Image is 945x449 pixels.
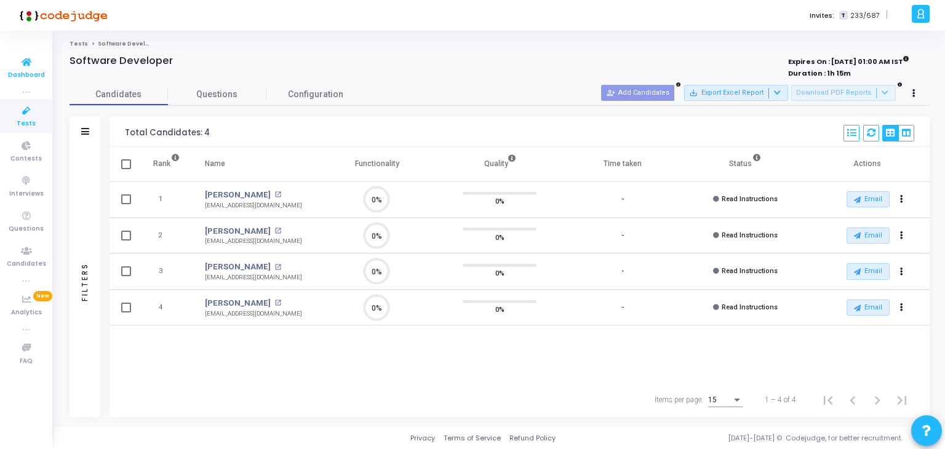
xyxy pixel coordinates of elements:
button: Email [847,191,890,207]
div: [EMAIL_ADDRESS][DOMAIN_NAME] [205,273,302,282]
span: Analytics [11,308,42,318]
div: View Options [882,125,914,141]
a: [PERSON_NAME] [205,297,271,309]
button: Export Excel Report [684,85,788,101]
button: Last page [890,387,914,412]
span: Questions [9,224,44,234]
div: - [621,266,624,277]
mat-icon: person_add_alt [606,89,615,97]
strong: Duration : 1h 15m [788,68,851,78]
span: Contests [10,154,42,164]
span: Read Instructions [722,267,778,275]
button: Email [847,228,890,244]
span: 233/687 [850,10,880,21]
button: Previous page [840,387,865,412]
span: 0% [495,267,504,279]
div: [EMAIL_ADDRESS][DOMAIN_NAME] [205,309,302,319]
span: Candidates [7,259,46,269]
button: Actions [893,263,911,280]
span: T [839,11,847,20]
span: | [886,9,888,22]
span: Software Developer [98,40,161,47]
div: Total Candidates: 4 [125,128,210,138]
th: Status [684,147,807,181]
div: - [621,303,624,313]
mat-icon: open_in_new [274,228,281,234]
td: 2 [140,218,193,254]
div: Name [205,157,225,170]
img: logo [15,3,108,28]
div: Time taken [604,157,642,170]
a: Tests [70,40,88,47]
td: 1 [140,181,193,218]
span: Questions [168,88,266,101]
mat-icon: save_alt [689,89,698,97]
mat-icon: open_in_new [274,191,281,198]
mat-select: Items per page: [708,396,743,405]
span: New [33,291,52,301]
span: 0% [495,195,504,207]
button: Email [847,263,890,279]
th: Quality [439,147,562,181]
span: Read Instructions [722,231,778,239]
a: Refund Policy [509,433,556,443]
mat-icon: open_in_new [274,264,281,271]
th: Actions [807,147,930,181]
button: First page [816,387,840,412]
a: Privacy [410,433,435,443]
button: Download PDF Reports [791,85,896,101]
button: Next page [865,387,890,412]
span: Read Instructions [722,195,778,203]
a: [PERSON_NAME] [205,225,271,237]
button: Add Candidates [601,85,674,101]
a: Terms of Service [444,433,501,443]
a: [PERSON_NAME] [205,189,271,201]
button: Actions [893,299,911,316]
button: Email [847,300,890,316]
nav: breadcrumb [70,40,930,48]
label: Invites: [810,10,834,21]
button: Actions [893,227,911,244]
td: 3 [140,253,193,290]
span: FAQ [20,356,33,367]
div: - [621,194,624,205]
span: 15 [708,395,717,404]
span: Dashboard [8,70,45,81]
div: [DATE]-[DATE] © Codejudge, for better recruitment. [556,433,930,443]
div: - [621,231,624,241]
span: 0% [495,231,504,243]
div: [EMAIL_ADDRESS][DOMAIN_NAME] [205,201,302,210]
span: Read Instructions [722,303,778,311]
span: 0% [495,303,504,316]
button: Actions [893,191,911,209]
span: Interviews [9,189,44,199]
span: Tests [17,119,36,129]
div: 1 – 4 of 4 [765,394,796,405]
div: Items per page: [655,394,703,405]
h4: Software Developer [70,55,173,67]
td: 4 [140,290,193,326]
mat-icon: open_in_new [274,300,281,306]
strong: Expires On : [DATE] 01:00 AM IST [788,54,909,67]
th: Functionality [316,147,439,181]
a: [PERSON_NAME] [205,261,271,273]
span: Configuration [288,88,343,101]
th: Rank [140,147,193,181]
div: Filters [79,214,90,349]
div: [EMAIL_ADDRESS][DOMAIN_NAME] [205,237,302,246]
span: Candidates [70,88,168,101]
